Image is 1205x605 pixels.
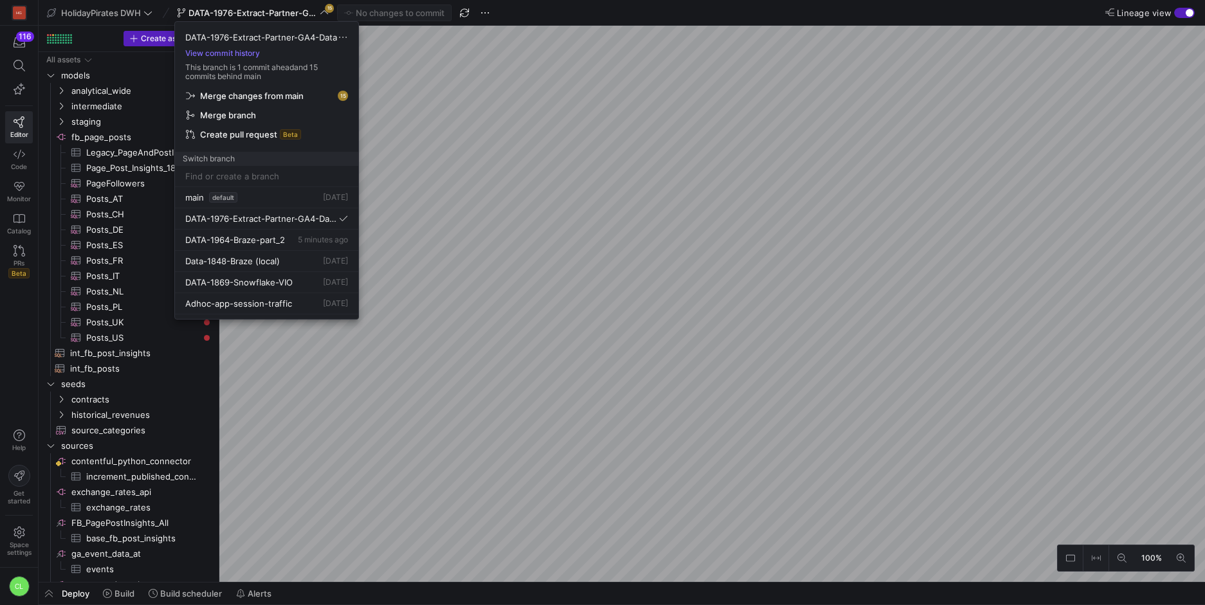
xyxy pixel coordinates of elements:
input: Find or create a branch [185,171,348,181]
span: default [209,192,237,203]
button: View commit history [175,49,270,58]
p: This branch is 1 commit ahead and 15 commits behind main [175,63,358,81]
span: 5 minutes ago [298,235,348,244]
span: DATA-1976-Extract-Partner-GA4-Data [185,213,336,224]
span: Beta [280,129,301,140]
span: [DATE] [323,256,348,266]
span: DATA-1964-Braze-part_2 [185,235,285,245]
span: [DATE] [323,298,348,308]
span: Data-1848-Braze [185,256,253,266]
span: Adhoc-app-session-traffic [185,298,292,309]
button: Merge branch [180,105,353,125]
span: [DATE] [323,192,348,202]
span: DATA-1976-Extract-Partner-GA4-Data [185,32,337,42]
button: Create pull requestBeta [180,125,353,144]
span: Create pull request [200,129,277,140]
span: DATA-1869-Snowflake-VIO [185,277,293,287]
span: main [185,192,204,203]
span: Merge branch [200,110,256,120]
button: Merge changes from main [180,86,353,105]
span: (local) [255,256,280,266]
span: [DATE] [323,277,348,287]
span: Merge changes from main [200,91,304,101]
